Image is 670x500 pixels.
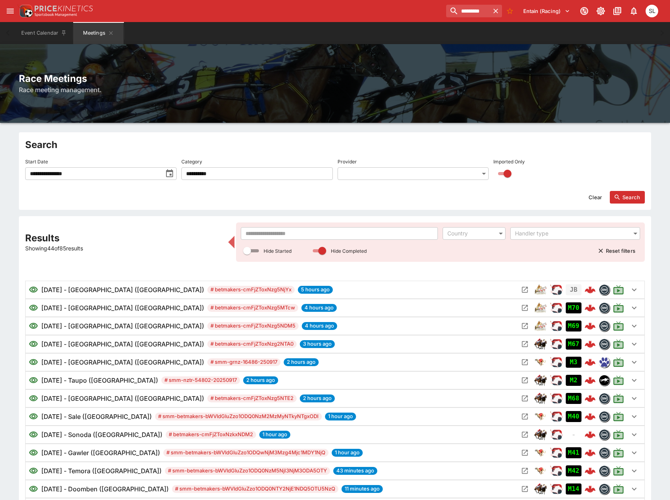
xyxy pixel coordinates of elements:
[519,483,531,495] button: Open Meeting
[534,320,547,332] img: harness_racing.png
[550,465,563,477] img: racing.png
[534,446,547,459] div: greyhound_racing
[41,376,158,385] h6: [DATE] - Taupo ([GEOGRAPHIC_DATA])
[41,394,204,403] h6: [DATE] - [GEOGRAPHIC_DATA] ([GEOGRAPHIC_DATA])
[550,410,563,423] img: racing.png
[29,339,38,349] svg: Visible
[585,429,596,440] img: logo-cerberus--red.svg
[534,392,547,405] div: horse_racing
[207,286,295,294] span: # betmakers-cmFjZToxNzg5NjYx
[585,320,596,331] img: logo-cerberus--red.svg
[566,320,581,331] div: Imported to Jetbet as OPEN
[646,5,658,17] div: Singa Livett
[585,375,596,386] img: logo-cerberus--red.svg
[534,302,547,314] div: harness_racing
[585,411,596,422] img: logo-cerberus--red.svg
[599,466,609,476] img: betmakers.png
[599,484,609,494] img: betmakers.png
[519,5,575,17] button: Select Tenant
[519,302,531,314] button: Open Meeting
[550,356,563,369] div: ParallelRacing Handler
[207,304,298,312] span: # betmakers-cmFjZToxNzg5MTcw
[534,392,547,405] img: horse_racing.png
[566,302,581,313] div: Imported to Jetbet as OPEN
[599,303,609,313] img: betmakers.png
[29,303,38,313] svg: Visible
[566,411,581,422] div: Imported to Jetbet as OPEN
[300,340,335,348] span: 3 hours ago
[550,428,563,441] div: ParallelRacing Handler
[181,158,202,165] p: Category
[519,428,531,441] button: Open Meeting
[599,393,610,404] div: betmakers
[613,375,624,386] svg: Live
[534,302,547,314] img: harness_racing.png
[613,393,624,404] svg: Live
[599,357,610,368] div: grnz
[599,429,610,440] div: betmakers
[566,447,581,458] div: Imported to Jetbet as OPEN
[29,412,38,421] svg: Visible
[534,338,547,350] img: horse_racing.png
[41,466,162,476] h6: [DATE] - Temora ([GEOGRAPHIC_DATA])
[550,428,563,441] img: racing.png
[613,302,624,313] svg: Live
[550,338,563,350] div: ParallelRacing Handler
[534,374,547,387] div: horse_racing
[613,411,624,422] svg: Live
[613,447,624,458] svg: Live
[585,447,596,458] img: logo-cerberus--red.svg
[613,339,624,350] svg: Live
[550,446,563,459] img: racing.png
[534,283,547,296] div: harness_racing
[534,465,547,477] img: greyhound_racing.png
[41,357,204,367] h6: [DATE] - [GEOGRAPHIC_DATA] ([GEOGRAPHIC_DATA])
[550,338,563,350] img: racing.png
[599,320,610,331] div: betmakers
[585,302,596,313] img: logo-cerberus--red.svg
[446,5,489,17] input: search
[25,158,48,165] p: Start Date
[25,139,645,151] h2: Search
[25,232,223,244] h2: Results
[550,283,563,296] div: ParallelRacing Handler
[338,158,357,165] p: Provider
[550,483,563,495] img: racing.png
[534,356,547,369] div: greyhound_racing
[566,339,581,350] div: Imported to Jetbet as OPEN
[41,430,162,439] h6: [DATE] - Sonoda ([GEOGRAPHIC_DATA])
[599,302,610,313] div: betmakers
[447,230,493,237] div: Country
[519,465,531,477] button: Open Meeting
[534,428,547,441] img: horse_racing.png
[550,483,563,495] div: ParallelRacing Handler
[165,467,330,475] span: # smm-betmakers-bWVldGluZzo1ODQ0NzM5NjI3NjM3ODA5OTY
[566,284,581,295] div: Jetbet not yet mapped
[599,339,609,349] img: betmakers.png
[534,320,547,332] div: harness_racing
[613,429,624,440] svg: Live
[550,392,563,405] div: ParallelRacing Handler
[29,321,38,331] svg: Visible
[550,356,563,369] img: racing.png
[243,376,278,384] span: 2 hours ago
[73,22,124,44] button: Meetings
[566,465,581,476] div: Imported to Jetbet as OPEN
[599,411,609,422] img: betmakers.png
[300,394,335,402] span: 2 hours ago
[29,357,38,367] svg: Visible
[264,248,292,254] p: Hide Started
[519,356,531,369] button: Open Meeting
[585,465,596,476] img: logo-cerberus--red.svg
[599,375,609,385] img: nztr.png
[566,357,581,368] div: Imported to Jetbet as OPEN
[534,410,547,423] img: greyhound_racing.png
[610,4,624,18] button: Documentation
[41,412,152,421] h6: [DATE] - Sale ([GEOGRAPHIC_DATA])
[19,72,651,85] h2: Race Meetings
[550,374,563,387] img: racing.png
[41,303,204,313] h6: [DATE] - [GEOGRAPHIC_DATA] ([GEOGRAPHIC_DATA])
[515,230,628,237] div: Handler type
[504,5,516,17] button: No Bookmarks
[599,375,610,386] div: nztr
